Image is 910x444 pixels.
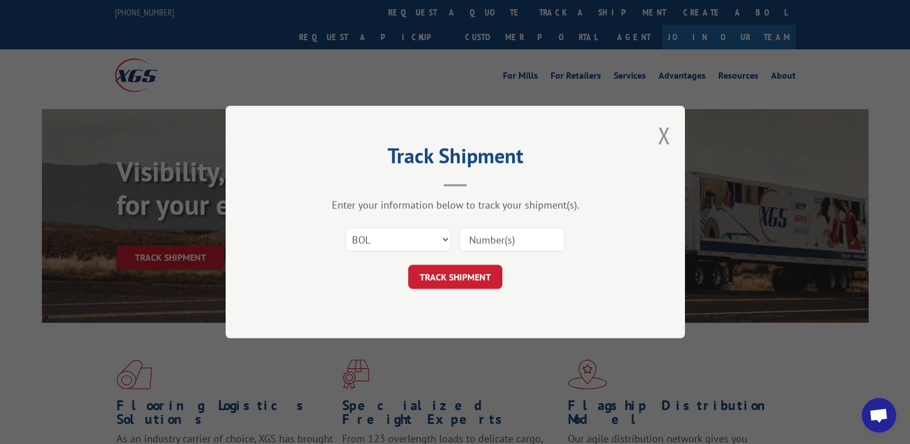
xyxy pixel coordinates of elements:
[408,265,502,289] button: TRACK SHIPMENT
[283,198,628,211] div: Enter your information below to track your shipment(s).
[283,148,628,169] h2: Track Shipment
[658,120,671,150] button: Close modal
[862,398,896,433] div: Open chat
[459,227,565,252] input: Number(s)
